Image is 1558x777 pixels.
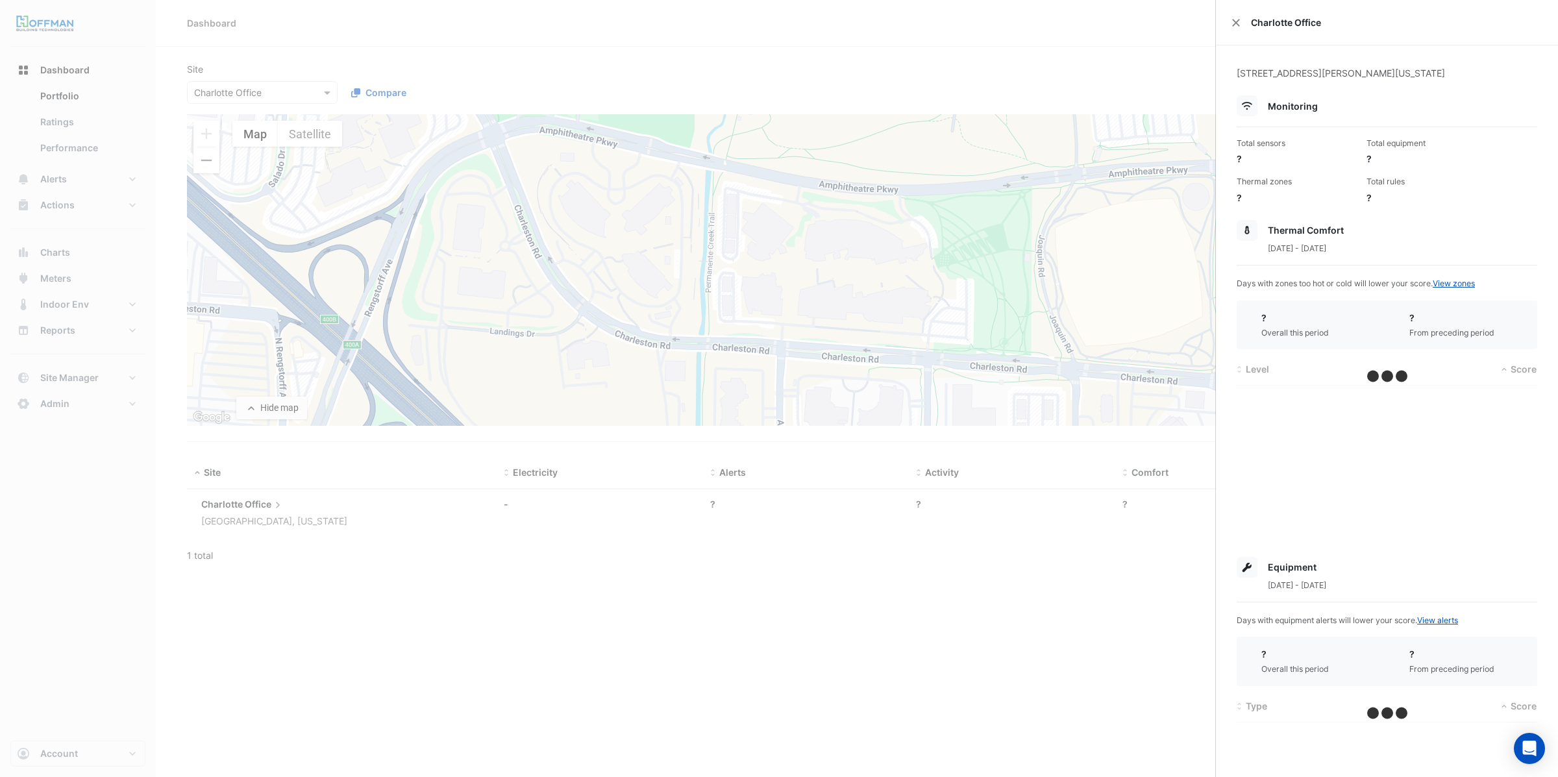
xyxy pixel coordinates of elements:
[1261,663,1329,675] div: Overall this period
[1366,138,1486,149] div: Total equipment
[1246,364,1269,375] span: Level
[1237,278,1475,288] span: Days with zones too hot or cold will lower your score.
[1237,615,1458,625] span: Days with equipment alerts will lower your score.
[1409,311,1494,325] div: ?
[1409,327,1494,339] div: From preceding period
[1268,225,1344,236] span: Thermal Comfort
[1261,647,1329,661] div: ?
[1511,364,1537,375] span: Score
[1237,191,1356,204] div: ?
[1246,700,1267,711] span: Type
[1268,101,1318,112] span: Monitoring
[1237,176,1356,188] div: Thermal zones
[1268,561,1317,573] span: Equipment
[1268,243,1326,253] span: [DATE] - [DATE]
[1261,327,1329,339] div: Overall this period
[1511,700,1537,711] span: Score
[1251,16,1542,29] span: Charlotte Office
[1237,66,1537,95] div: [STREET_ADDRESS][PERSON_NAME][US_STATE]
[1366,191,1486,204] div: ?
[1409,663,1494,675] div: From preceding period
[1237,138,1356,149] div: Total sensors
[1231,18,1241,27] button: Close
[1366,176,1486,188] div: Total rules
[1433,278,1475,288] a: View zones
[1514,733,1545,764] div: Open Intercom Messenger
[1417,615,1458,625] a: View alerts
[1366,152,1486,166] div: ?
[1268,580,1326,590] span: [DATE] - [DATE]
[1409,647,1494,661] div: ?
[1261,311,1329,325] div: ?
[1237,152,1356,166] div: ?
